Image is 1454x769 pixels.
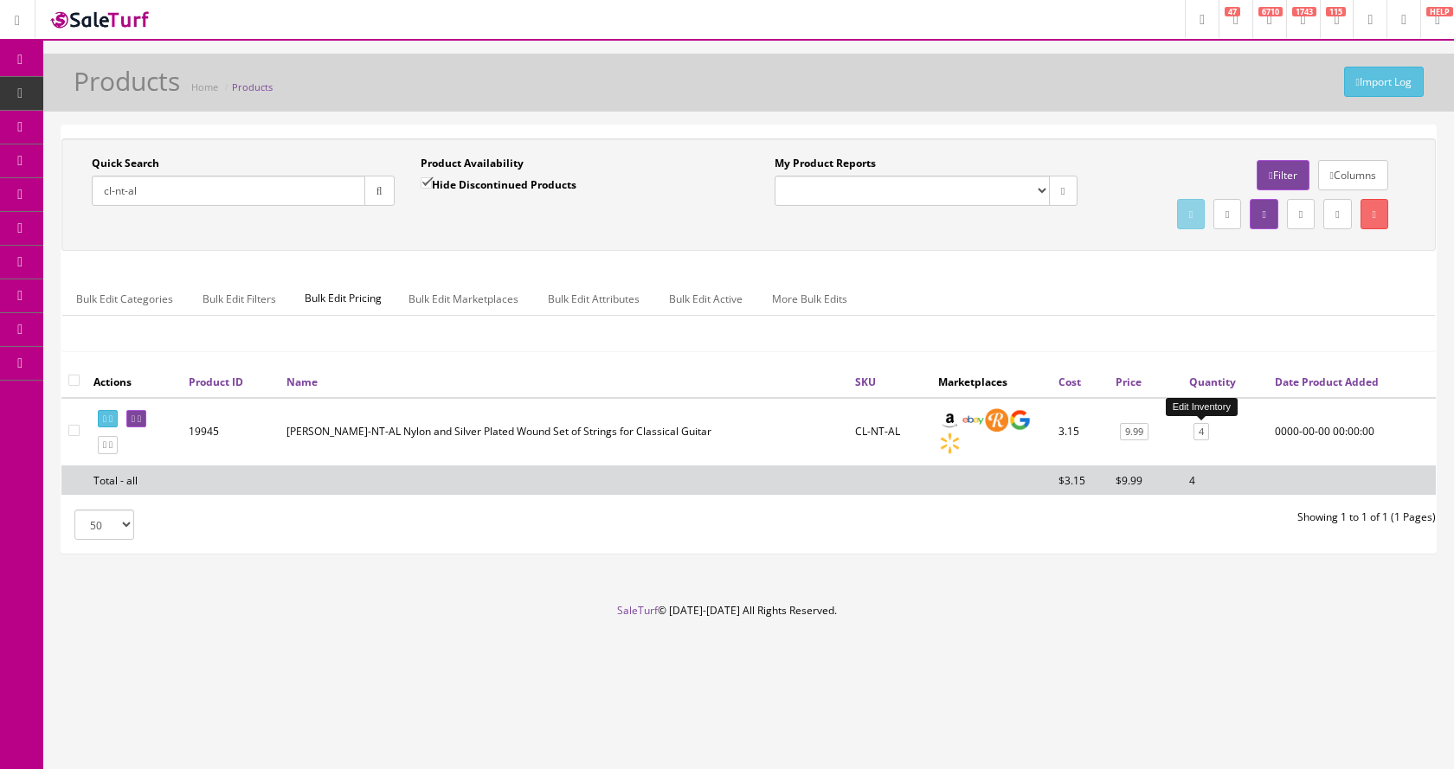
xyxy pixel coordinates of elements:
td: $3.15 [1052,465,1109,495]
a: Bulk Edit Attributes [534,282,653,316]
a: Filter [1257,160,1309,190]
a: 4 [1193,423,1209,441]
td: Stagg CL-NT-AL Nylon and Silver Plated Wound Set of Strings for Classical Guitar [280,398,848,466]
span: Bulk Edit Pricing [292,282,395,315]
th: Marketplaces [931,366,1052,397]
span: 1743 [1292,7,1316,16]
img: amazon [938,408,962,432]
td: Total - all [87,465,182,495]
label: Quick Search [92,156,159,171]
td: 4 [1182,465,1268,495]
img: reverb [985,408,1008,432]
a: Bulk Edit Categories [62,282,187,316]
a: Quantity [1189,375,1236,389]
img: walmart [938,432,962,455]
h1: Products [74,67,180,95]
td: 3.15 [1052,398,1109,466]
a: Bulk Edit Marketplaces [395,282,532,316]
label: Hide Discontinued Products [421,176,576,193]
a: Import Log [1344,67,1424,97]
label: Product Availability [421,156,524,171]
a: SaleTurf [617,603,658,618]
a: Product ID [189,375,243,389]
a: More Bulk Edits [758,282,861,316]
a: Products [232,80,273,93]
a: Bulk Edit Active [655,282,756,316]
a: SKU [855,375,876,389]
td: 19945 [182,398,280,466]
div: Edit Inventory [1166,398,1238,416]
a: Home [191,80,218,93]
a: Bulk Edit Filters [189,282,290,316]
span: 47 [1225,7,1240,16]
span: HELP [1426,7,1453,16]
a: 9.99 [1120,423,1148,441]
a: Cost [1058,375,1081,389]
input: Search [92,176,365,206]
span: 6710 [1258,7,1283,16]
img: ebay [962,408,985,432]
a: Name [286,375,318,389]
a: Price [1116,375,1142,389]
td: 0000-00-00 00:00:00 [1268,398,1436,466]
input: Hide Discontinued Products [421,177,432,189]
td: $9.99 [1109,465,1182,495]
img: SaleTurf [48,8,152,31]
div: Showing 1 to 1 of 1 (1 Pages) [749,509,1449,525]
td: CL-NT-AL [848,398,931,466]
span: 115 [1326,7,1346,16]
th: Actions [87,366,182,397]
a: Columns [1318,160,1388,190]
a: Date Product Added [1275,375,1379,389]
img: google_shopping [1008,408,1032,432]
label: My Product Reports [775,156,876,171]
